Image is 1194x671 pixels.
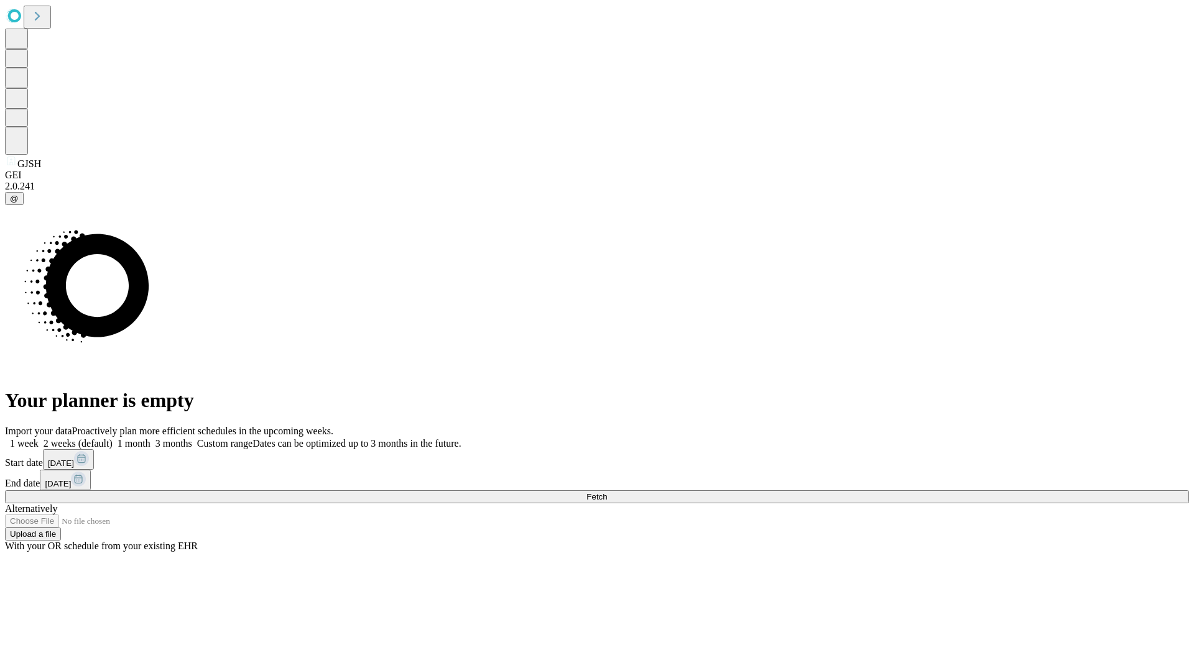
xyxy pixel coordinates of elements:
div: End date [5,470,1189,490]
div: 2.0.241 [5,181,1189,192]
span: Dates can be optimized up to 3 months in the future. [252,438,461,449]
button: [DATE] [43,449,94,470]
div: Start date [5,449,1189,470]
button: [DATE] [40,470,91,490]
div: GEI [5,170,1189,181]
span: 1 month [118,438,150,449]
span: With your OR schedule from your existing EHR [5,541,198,551]
h1: Your planner is empty [5,389,1189,412]
span: Proactively plan more efficient schedules in the upcoming weeks. [72,426,333,436]
span: Alternatively [5,503,57,514]
span: [DATE] [45,479,71,488]
button: @ [5,192,24,205]
span: Fetch [586,492,607,501]
span: GJSH [17,158,41,169]
button: Upload a file [5,527,61,541]
span: 1 week [10,438,39,449]
span: Import your data [5,426,72,436]
span: [DATE] [48,459,74,468]
span: 2 weeks (default) [44,438,113,449]
span: 3 months [155,438,192,449]
span: Custom range [197,438,252,449]
button: Fetch [5,490,1189,503]
span: @ [10,194,19,203]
